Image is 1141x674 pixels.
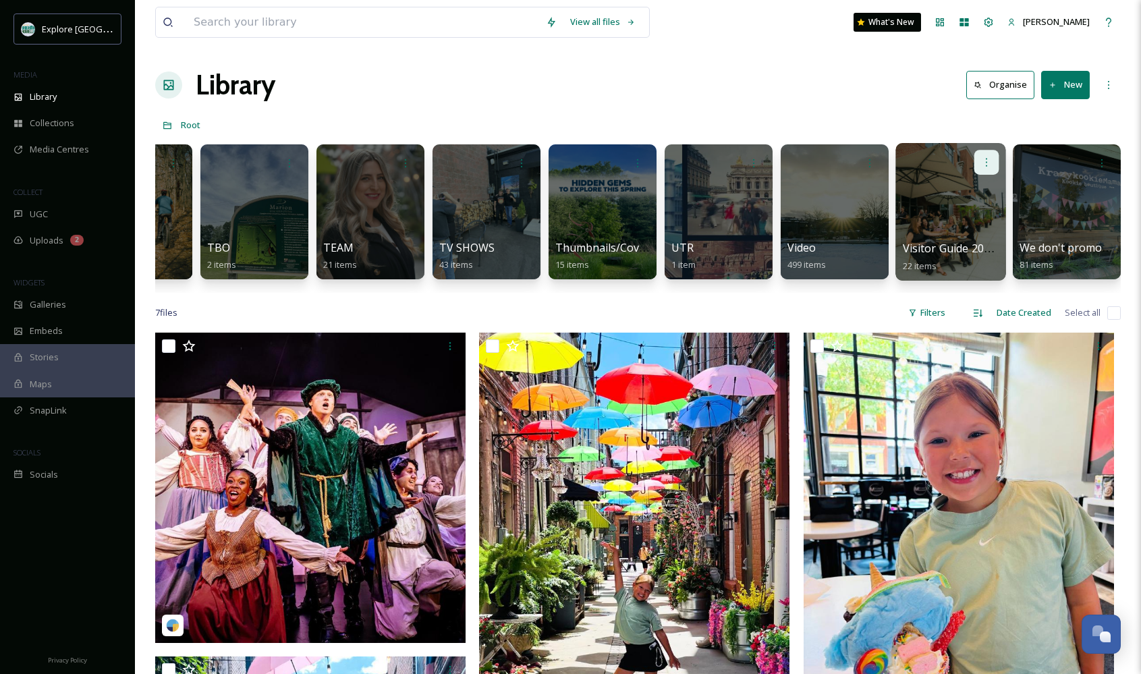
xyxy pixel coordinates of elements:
a: TV SHOWS43 items [439,242,495,271]
span: Library [30,90,57,103]
a: Root [181,117,200,133]
span: Explore [GEOGRAPHIC_DATA][PERSON_NAME] [42,22,227,35]
span: 21 items [323,258,357,271]
img: autumnsierraxo-2143642.jpg [155,333,466,643]
span: 7 file s [155,306,177,319]
span: Uploads [30,234,63,247]
a: [PERSON_NAME] [1001,9,1096,35]
a: UTR1 item [671,242,696,271]
span: Collections [30,117,74,130]
button: Organise [966,71,1034,99]
span: Video [787,240,816,255]
span: SnapLink [30,404,67,417]
span: 499 items [787,258,826,271]
span: Root [181,119,200,131]
span: Visitor Guide 2026 Photoshoot [903,241,1061,256]
img: snapsea-logo.png [166,619,179,632]
span: TEAM [323,240,354,255]
a: View all files [563,9,642,35]
span: 81 items [1020,258,1053,271]
span: Socials [30,468,58,481]
a: Privacy Policy [48,651,87,667]
a: What's New [854,13,921,32]
span: Media Centres [30,143,89,156]
button: New [1041,71,1090,99]
span: 15 items [555,258,589,271]
span: Thumbnails/Covers [555,240,655,255]
span: 2 items [207,258,236,271]
span: MEDIA [13,69,37,80]
a: Video499 items [787,242,826,271]
a: Visitor Guide 2026 Photoshoot22 items [903,242,1061,272]
span: Embeds [30,325,63,337]
span: Maps [30,378,52,391]
a: Thumbnails/Covers15 items [555,242,655,271]
span: UTR [671,240,694,255]
div: 2 [70,235,84,246]
a: TEAM21 items [323,242,357,271]
a: Library [196,65,275,105]
input: Search your library [187,7,539,37]
span: TBO [207,240,230,255]
span: WIDGETS [13,277,45,287]
span: UGC [30,208,48,221]
a: TBO2 items [207,242,236,271]
img: 67e7af72-b6c8-455a-acf8-98e6fe1b68aa.avif [22,22,35,36]
span: Stories [30,351,59,364]
span: 1 item [671,258,696,271]
span: 43 items [439,258,473,271]
span: 22 items [903,259,937,271]
a: Organise [966,71,1041,99]
div: Date Created [990,300,1058,326]
span: Select all [1065,306,1101,319]
span: TV SHOWS [439,240,495,255]
button: Open Chat [1082,615,1121,654]
span: [PERSON_NAME] [1023,16,1090,28]
span: Galleries [30,298,66,311]
div: Filters [901,300,952,326]
span: COLLECT [13,187,43,197]
span: Privacy Policy [48,656,87,665]
span: SOCIALS [13,447,40,457]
